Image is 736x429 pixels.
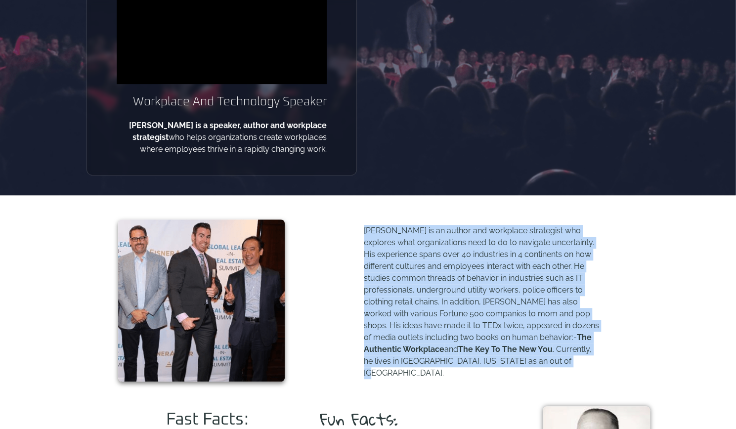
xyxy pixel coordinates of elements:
[166,411,300,428] h2: Fast Facts:
[458,344,553,354] b: The Key To The New You
[117,94,327,110] h2: Workplace And Technology Speaker
[129,121,327,142] b: [PERSON_NAME] is a speaker, author and workplace strategist
[364,225,601,379] p: [PERSON_NAME] is an author and workplace strategist who explores what organizations need to do to...
[319,411,528,427] h2: Fun Facts:
[117,120,327,155] p: who helps organizations create workplaces where employees thrive in a rapidly changing work.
